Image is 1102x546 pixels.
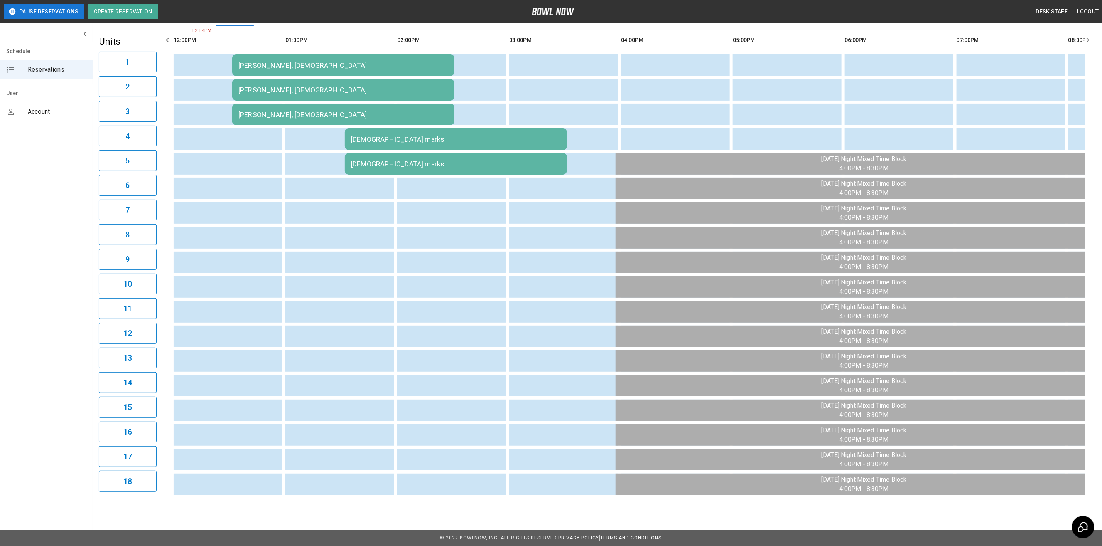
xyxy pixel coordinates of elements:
h6: 8 [125,228,130,241]
a: Terms and Conditions [601,535,662,541]
h6: 4 [125,130,130,142]
button: 2 [99,76,157,97]
span: Account [28,107,86,116]
h6: 10 [123,278,132,290]
button: 9 [99,249,157,270]
button: Create Reservation [88,4,158,19]
h6: 5 [125,155,130,167]
h6: 1 [125,56,130,68]
button: 14 [99,372,157,393]
button: Desk Staff [1033,5,1071,19]
img: logo [532,8,574,15]
span: Reservations [28,65,86,74]
button: 17 [99,446,157,467]
span: 12:14PM [190,27,192,35]
button: 15 [99,397,157,418]
h6: 17 [123,450,132,463]
div: [PERSON_NAME], [DEMOGRAPHIC_DATA] [238,111,448,119]
button: 1 [99,52,157,72]
button: 16 [99,422,157,442]
button: 10 [99,274,157,294]
h6: 18 [123,475,132,487]
button: 6 [99,175,157,196]
h5: Units [99,35,157,48]
button: 4 [99,126,157,146]
h6: 12 [123,327,132,339]
button: 3 [99,101,157,122]
h6: 16 [123,426,132,438]
h6: 3 [125,105,130,118]
button: 13 [99,348,157,368]
button: 11 [99,298,157,319]
button: 7 [99,200,157,220]
h6: 13 [123,352,132,364]
div: [PERSON_NAME], [DEMOGRAPHIC_DATA] [238,86,448,94]
div: [DEMOGRAPHIC_DATA] marks [351,160,561,168]
h6: 11 [123,302,132,315]
span: © 2022 BowlNow, Inc. All Rights Reserved. [440,535,558,541]
h6: 7 [125,204,130,216]
h6: 6 [125,179,130,192]
div: [PERSON_NAME], [DEMOGRAPHIC_DATA] [238,61,448,69]
th: 12:00PM [174,29,282,51]
button: 8 [99,224,157,245]
button: Logout [1074,5,1102,19]
button: 18 [99,471,157,492]
button: 5 [99,150,157,171]
button: 12 [99,323,157,344]
button: Pause Reservations [4,4,84,19]
h6: 2 [125,81,130,93]
div: [DEMOGRAPHIC_DATA] marks [351,135,561,143]
h6: 15 [123,401,132,413]
h6: 9 [125,253,130,265]
a: Privacy Policy [558,535,599,541]
h6: 14 [123,376,132,389]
